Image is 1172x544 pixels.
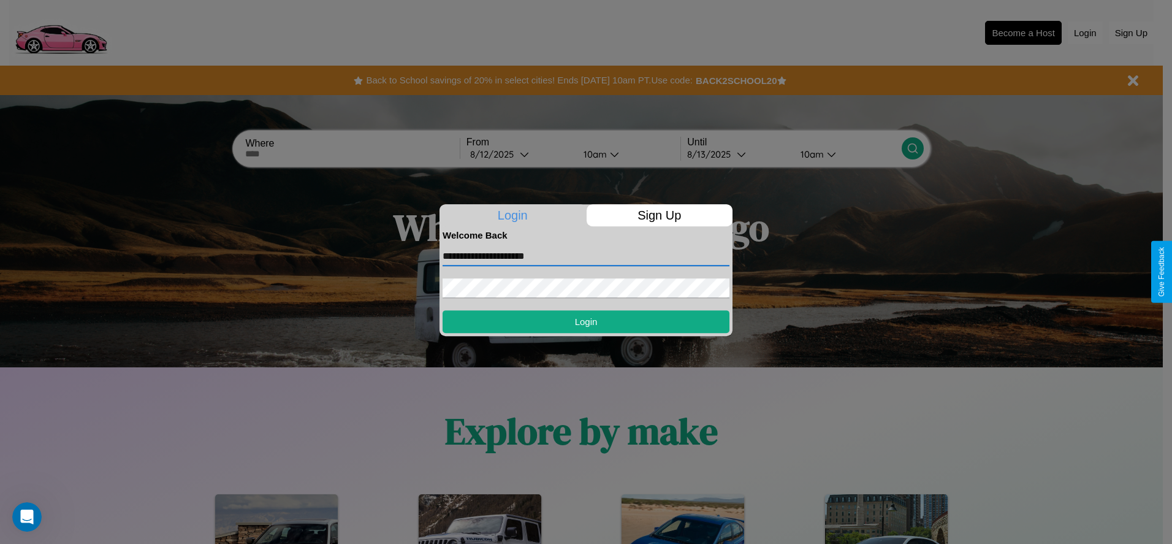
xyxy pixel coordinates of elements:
[443,230,729,240] h4: Welcome Back
[12,502,42,532] iframe: Intercom live chat
[443,310,729,333] button: Login
[587,204,733,226] p: Sign Up
[1157,247,1166,297] div: Give Feedback
[439,204,586,226] p: Login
